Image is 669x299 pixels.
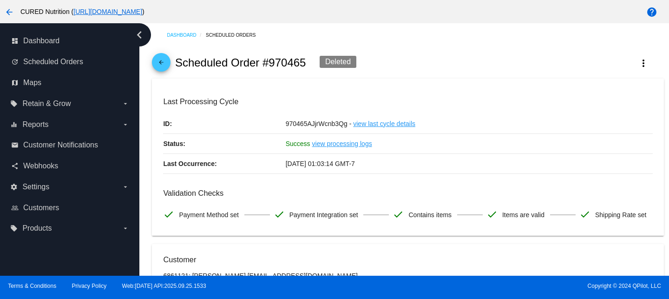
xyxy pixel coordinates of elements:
[122,183,129,191] i: arrow_drop_down
[73,8,142,15] a: [URL][DOMAIN_NAME]
[342,283,661,289] span: Copyright © 2024 QPilot, LLC
[163,255,652,264] h3: Customer
[122,100,129,107] i: arrow_drop_down
[122,225,129,232] i: arrow_drop_down
[10,225,18,232] i: local_offer
[163,209,174,220] mat-icon: check
[163,114,285,133] p: ID:
[286,120,352,127] span: 970465AJjrWcnb3Qg -
[11,54,129,69] a: update Scheduled Orders
[4,7,15,18] mat-icon: arrow_back
[23,79,41,87] span: Maps
[72,283,107,289] a: Privacy Policy
[22,224,52,233] span: Products
[312,134,372,153] a: view processing logs
[11,200,129,215] a: people_outline Customers
[163,154,285,173] p: Last Occurrence:
[163,97,652,106] h3: Last Processing Cycle
[179,205,238,225] span: Payment Method set
[289,205,358,225] span: Payment Integration set
[11,159,129,173] a: share Webhooks
[23,58,83,66] span: Scheduled Orders
[320,56,356,68] div: Deleted
[11,79,19,86] i: map
[11,75,129,90] a: map Maps
[23,141,98,149] span: Customer Notifications
[122,283,206,289] a: Web:[DATE] API:2025.09.25.1533
[353,114,415,133] a: view last cycle details
[11,162,19,170] i: share
[408,205,452,225] span: Contains items
[22,183,49,191] span: Settings
[486,209,498,220] mat-icon: check
[11,141,19,149] i: email
[132,27,147,42] i: chevron_left
[646,7,657,18] mat-icon: help
[10,100,18,107] i: local_offer
[10,121,18,128] i: equalizer
[163,134,285,153] p: Status:
[23,204,59,212] span: Customers
[20,8,144,15] span: CURED Nutrition ( )
[122,121,129,128] i: arrow_drop_down
[11,33,129,48] a: dashboard Dashboard
[11,37,19,45] i: dashboard
[595,205,647,225] span: Shipping Rate set
[8,283,56,289] a: Terms & Conditions
[175,56,306,69] h2: Scheduled Order #970465
[163,272,652,279] p: 6861121: [PERSON_NAME] [EMAIL_ADDRESS][DOMAIN_NAME]
[11,58,19,66] i: update
[163,189,652,198] h3: Validation Checks
[206,28,264,42] a: Scheduled Orders
[23,37,59,45] span: Dashboard
[11,204,19,212] i: people_outline
[393,209,404,220] mat-icon: check
[286,140,310,147] span: Success
[638,58,649,69] mat-icon: more_vert
[286,160,355,167] span: [DATE] 01:03:14 GMT-7
[22,120,48,129] span: Reports
[579,209,590,220] mat-icon: check
[10,183,18,191] i: settings
[502,205,544,225] span: Items are valid
[23,162,58,170] span: Webhooks
[11,138,129,153] a: email Customer Notifications
[156,59,167,70] mat-icon: arrow_back
[167,28,206,42] a: Dashboard
[22,100,71,108] span: Retain & Grow
[274,209,285,220] mat-icon: check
